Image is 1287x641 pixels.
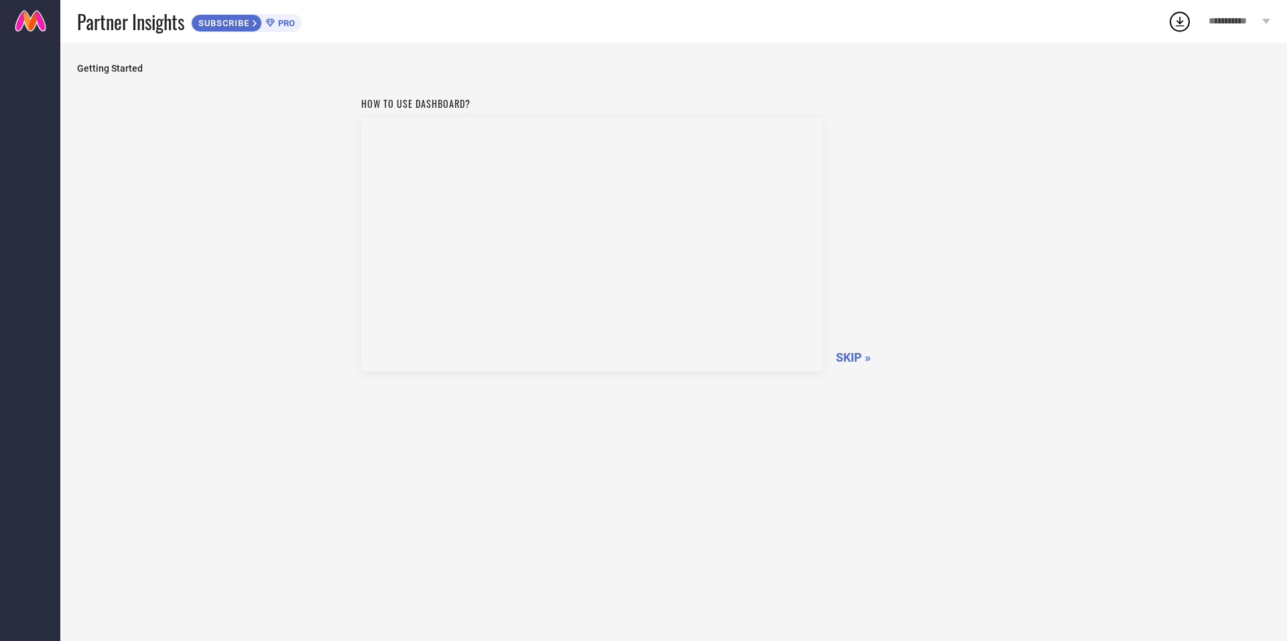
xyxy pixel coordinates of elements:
a: SUBSCRIBEPRO [191,11,302,32]
span: Getting Started [77,63,1270,74]
iframe: Workspace Section [361,117,822,372]
span: PRO [275,18,295,28]
div: Open download list [1168,9,1192,33]
span: SUBSCRIBE [192,18,253,28]
h1: How to use dashboard? [361,96,822,111]
span: SKIP » [836,350,871,364]
span: Partner Insights [77,8,184,35]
